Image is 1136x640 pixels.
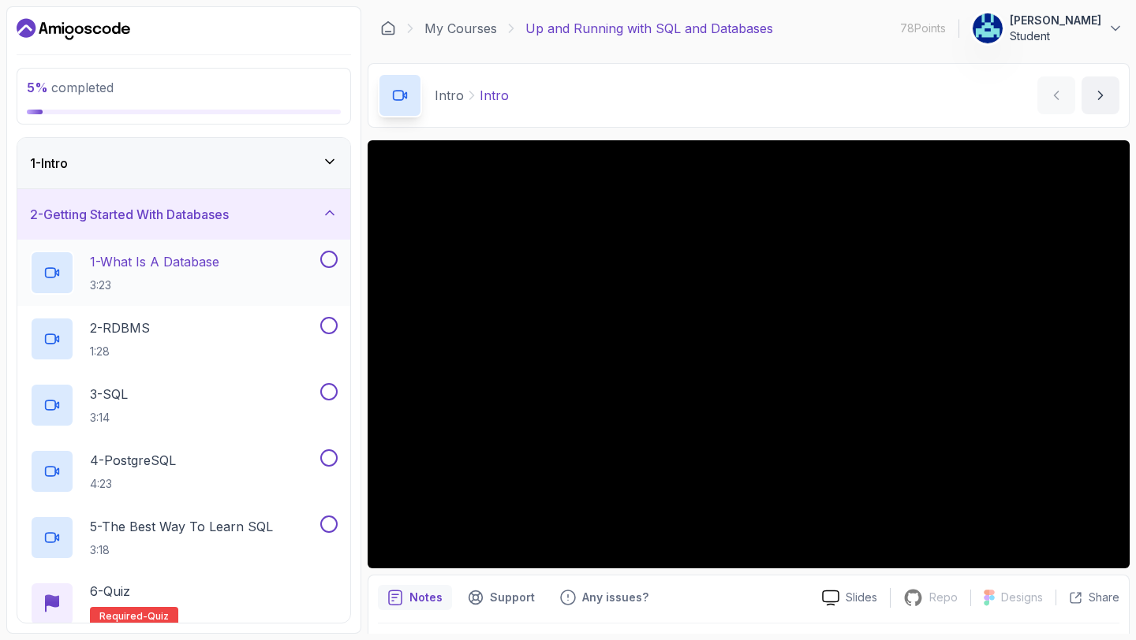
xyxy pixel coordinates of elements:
[30,251,338,295] button: 1-What Is A Database3:23
[17,189,350,240] button: 2-Getting Started With Databases
[368,140,1130,568] iframe: 1 - Intro
[1010,28,1101,44] p: Student
[90,542,273,558] p: 3:18
[30,582,338,626] button: 6-QuizRequired-quiz
[17,138,350,188] button: 1-Intro
[1001,590,1043,605] p: Designs
[551,585,658,610] button: Feedback button
[90,517,273,536] p: 5 - The Best Way To Learn SQL
[90,277,219,293] p: 3:23
[30,383,338,427] button: 3-SQL3:14
[90,344,150,359] p: 1:28
[490,590,535,605] p: Support
[846,590,877,605] p: Slides
[90,385,128,404] p: 3 - SQL
[90,582,130,601] p: 6 - Quiz
[900,20,946,36] p: 78 Points
[90,451,176,470] p: 4 - PostgreSQL
[99,610,148,623] span: Required-
[582,590,648,605] p: Any issues?
[90,318,150,337] p: 2 - RDBMS
[30,205,229,224] h3: 2 - Getting Started With Databases
[30,449,338,493] button: 4-PostgreSQL4:23
[458,585,544,610] button: Support button
[435,86,464,105] p: Intro
[1089,590,1119,605] p: Share
[30,515,338,560] button: 5-The Best Way To Learn SQL3:18
[480,86,509,105] p: Intro
[525,19,773,38] p: Up and Running with SQL and Databases
[409,590,443,605] p: Notes
[27,80,48,95] span: 5 %
[972,13,1123,44] button: user profile image[PERSON_NAME]Student
[929,590,958,605] p: Repo
[30,317,338,361] button: 2-RDBMS1:28
[30,154,68,173] h3: 1 - Intro
[27,80,114,95] span: completed
[424,19,497,38] a: My Courses
[380,20,396,36] a: Dashboard
[1056,590,1119,605] button: Share
[90,410,128,426] p: 3:14
[1082,76,1119,114] button: next content
[378,585,452,610] button: notes button
[809,590,890,606] a: Slides
[148,610,169,623] span: quiz
[973,13,1003,43] img: user profile image
[1010,13,1101,28] p: [PERSON_NAME]
[1037,76,1075,114] button: previous content
[90,476,176,492] p: 4:23
[17,17,130,42] a: Dashboard
[90,252,219,271] p: 1 - What Is A Database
